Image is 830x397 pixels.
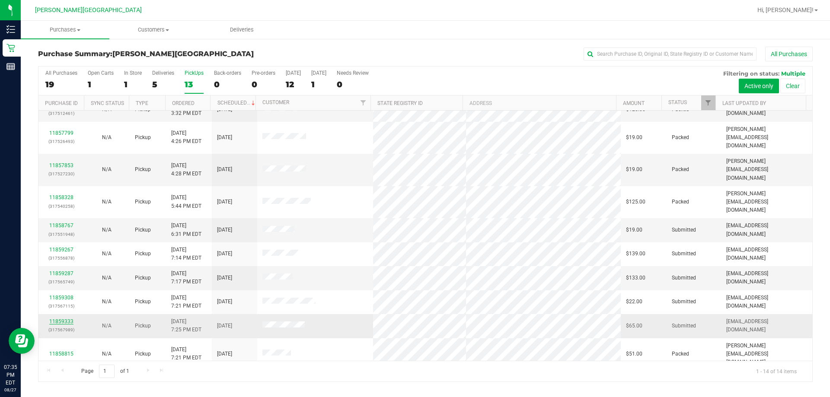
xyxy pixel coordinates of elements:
[135,198,151,206] span: Pickup
[49,130,73,136] a: 11857799
[171,194,201,210] span: [DATE] 5:44 PM EDT
[217,226,232,234] span: [DATE]
[102,299,112,305] span: Not Applicable
[6,25,15,34] inline-svg: Inventory
[49,194,73,200] a: 11858328
[45,79,77,89] div: 19
[135,274,151,282] span: Pickup
[672,298,696,306] span: Submitted
[765,47,813,61] button: All Purchases
[672,198,689,206] span: Packed
[44,278,79,286] p: (317565749)
[135,133,151,142] span: Pickup
[672,226,696,234] span: Submitted
[252,70,275,76] div: Pre-orders
[102,323,112,329] span: Not Applicable
[135,165,151,174] span: Pickup
[626,298,642,306] span: $22.00
[6,62,15,71] inline-svg: Reports
[49,162,73,168] a: 11857853
[21,26,109,34] span: Purchases
[88,70,114,76] div: Open Carts
[88,79,114,89] div: 1
[136,100,148,106] a: Type
[726,157,807,182] span: [PERSON_NAME][EMAIL_ADDRESS][DOMAIN_NAME]
[377,100,423,106] a: State Registry ID
[152,79,174,89] div: 5
[337,70,369,76] div: Needs Review
[356,95,370,110] a: Filter
[152,70,174,76] div: Deliveries
[45,100,78,106] a: Purchase ID
[185,70,204,76] div: PickUps
[171,270,201,286] span: [DATE] 7:17 PM EDT
[135,350,151,358] span: Pickup
[172,100,195,106] a: Ordered
[102,251,112,257] span: Not Applicable
[217,100,257,106] a: Scheduled
[102,250,112,258] button: N/A
[217,133,232,142] span: [DATE]
[217,198,232,206] span: [DATE]
[44,109,79,118] p: (317512461)
[44,230,79,238] p: (317551948)
[672,274,696,282] span: Submitted
[626,350,642,358] span: $51.00
[171,346,201,362] span: [DATE] 7:21 PM EDT
[311,70,326,76] div: [DATE]
[726,222,807,238] span: [EMAIL_ADDRESS][DOMAIN_NAME]
[722,100,766,106] a: Last Updated By
[214,79,241,89] div: 0
[672,165,689,174] span: Packed
[102,351,112,357] span: Not Applicable
[171,162,201,178] span: [DATE] 4:28 PM EDT
[49,351,73,357] a: 11858815
[124,70,142,76] div: In Store
[217,274,232,282] span: [DATE]
[9,328,35,354] iframe: Resource center
[102,106,112,112] span: Not Applicable
[102,226,112,234] button: N/A
[286,79,301,89] div: 12
[102,165,112,174] button: N/A
[337,79,369,89] div: 0
[723,70,779,77] span: Filtering on status:
[74,365,136,378] span: Page of 1
[726,294,807,310] span: [EMAIL_ADDRESS][DOMAIN_NAME]
[623,100,645,106] a: Amount
[49,295,73,301] a: 11859308
[38,50,296,58] h3: Purchase Summary:
[672,250,696,258] span: Submitted
[4,387,17,393] p: 08/27
[4,363,17,387] p: 07:35 PM EDT
[135,250,151,258] span: Pickup
[198,21,287,39] a: Deliveries
[135,226,151,234] span: Pickup
[252,79,275,89] div: 0
[45,70,77,76] div: All Purchases
[672,133,689,142] span: Packed
[6,44,15,52] inline-svg: Retail
[102,275,112,281] span: Not Applicable
[626,322,642,330] span: $65.00
[102,298,112,306] button: N/A
[701,95,715,110] a: Filter
[726,125,807,150] span: [PERSON_NAME][EMAIL_ADDRESS][DOMAIN_NAME]
[217,322,232,330] span: [DATE]
[672,350,689,358] span: Packed
[102,166,112,172] span: Not Applicable
[214,70,241,76] div: Back-orders
[217,250,232,258] span: [DATE]
[584,48,757,60] input: Search Purchase ID, Original ID, State Registry ID or Customer Name...
[217,165,232,174] span: [DATE]
[44,254,79,262] p: (317556878)
[626,226,642,234] span: $19.00
[218,26,265,34] span: Deliveries
[21,21,109,39] a: Purchases
[171,318,201,334] span: [DATE] 7:25 PM EDT
[102,198,112,206] button: N/A
[726,318,807,334] span: [EMAIL_ADDRESS][DOMAIN_NAME]
[99,365,115,378] input: 1
[44,302,79,310] p: (317567115)
[135,322,151,330] span: Pickup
